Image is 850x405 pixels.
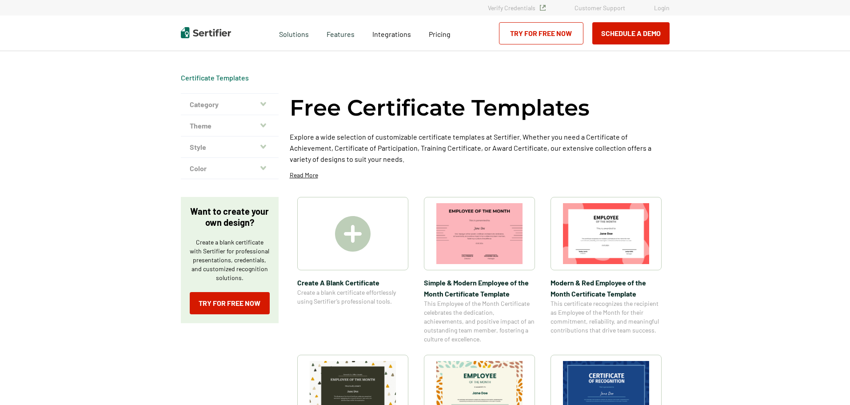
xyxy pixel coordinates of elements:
[335,216,371,252] img: Create A Blank Certificate
[190,238,270,282] p: Create a blank certificate with Sertifier for professional presentations, credentials, and custom...
[563,203,649,264] img: Modern & Red Employee of the Month Certificate Template
[279,28,309,39] span: Solutions
[372,28,411,39] a: Integrations
[327,28,355,39] span: Features
[424,277,535,299] span: Simple & Modern Employee of the Month Certificate Template
[181,27,231,38] img: Sertifier | Digital Credentialing Platform
[290,93,590,122] h1: Free Certificate Templates
[190,292,270,314] a: Try for Free Now
[551,277,662,299] span: Modern & Red Employee of the Month Certificate Template
[424,299,535,344] span: This Employee of the Month Certificate celebrates the dedication, achievements, and positive impa...
[297,277,408,288] span: Create A Blank Certificate
[181,158,279,179] button: Color
[429,30,451,38] span: Pricing
[290,131,670,164] p: Explore a wide selection of customizable certificate templates at Sertifier. Whether you need a C...
[181,94,279,115] button: Category
[540,5,546,11] img: Verified
[190,206,270,228] p: Want to create your own design?
[488,4,546,12] a: Verify Credentials
[424,197,535,344] a: Simple & Modern Employee of the Month Certificate TemplateSimple & Modern Employee of the Month C...
[654,4,670,12] a: Login
[551,197,662,344] a: Modern & Red Employee of the Month Certificate TemplateModern & Red Employee of the Month Certifi...
[290,171,318,180] p: Read More
[181,115,279,136] button: Theme
[429,28,451,39] a: Pricing
[297,288,408,306] span: Create a blank certificate effortlessly using Sertifier’s professional tools.
[181,73,249,82] div: Breadcrumb
[575,4,625,12] a: Customer Support
[181,73,249,82] a: Certificate Templates
[372,30,411,38] span: Integrations
[436,203,523,264] img: Simple & Modern Employee of the Month Certificate Template
[499,22,583,44] a: Try for Free Now
[181,136,279,158] button: Style
[551,299,662,335] span: This certificate recognizes the recipient as Employee of the Month for their commitment, reliabil...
